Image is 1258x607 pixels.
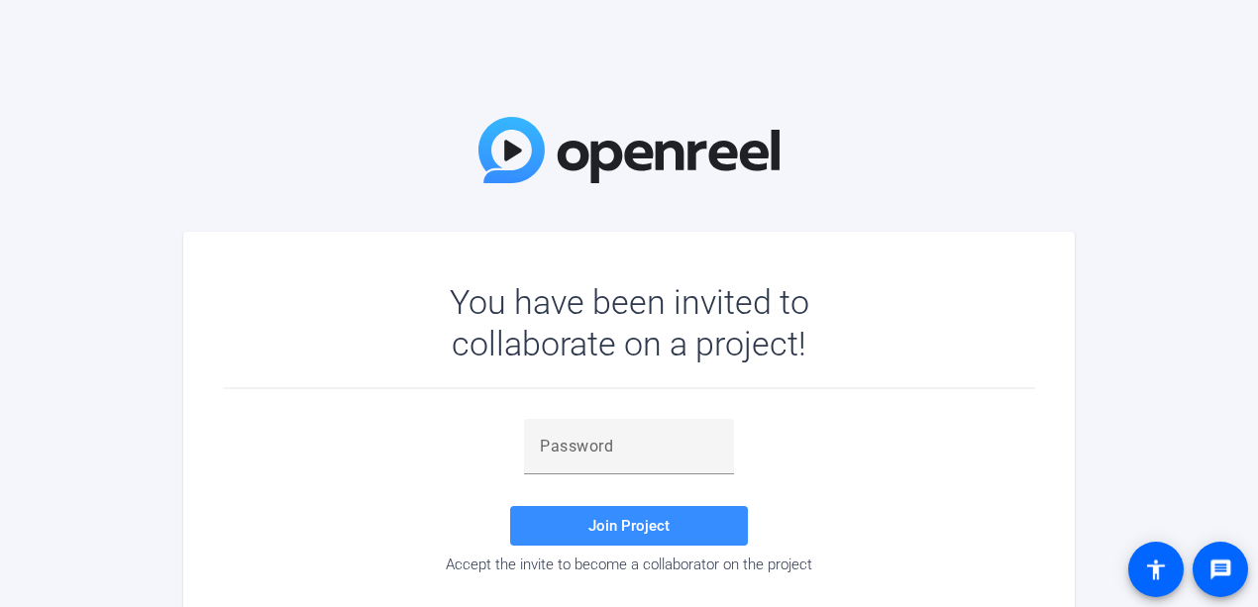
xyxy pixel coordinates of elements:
[1144,557,1168,581] mat-icon: accessibility
[1208,557,1232,581] mat-icon: message
[588,517,670,535] span: Join Project
[478,117,780,183] img: OpenReel Logo
[392,281,867,364] div: You have been invited to collaborate on a project!
[540,435,718,458] input: Password
[223,556,1035,573] div: Accept the invite to become a collaborator on the project
[510,506,748,546] button: Join Project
